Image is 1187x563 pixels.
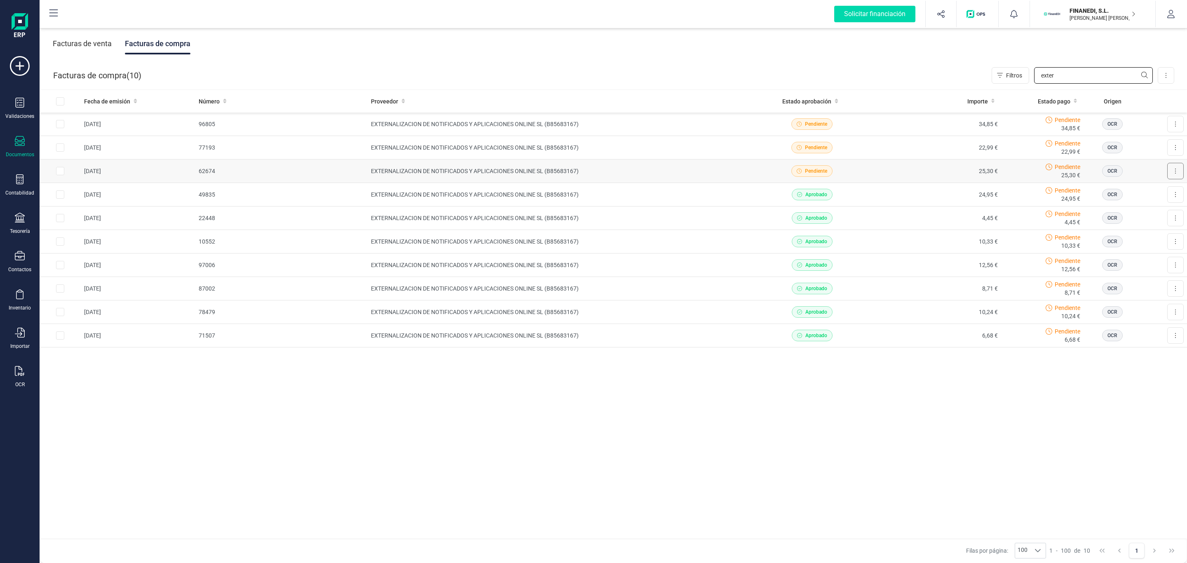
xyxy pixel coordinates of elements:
span: Número [199,97,220,106]
td: 12,56 € [875,253,1001,277]
span: Pendiente [1055,210,1080,218]
div: Row Selected 2caff7c9-cfe9-4e0c-b897-6670688bc130 [56,284,64,293]
div: - [1049,547,1090,555]
div: Row Selected cc6028f9-f179-4acd-b797-473bb5805db7 [56,261,64,269]
span: OCR [1107,144,1117,151]
div: OCR [15,381,25,388]
button: Logo de OPS [962,1,993,27]
span: Aprobado [805,308,827,316]
span: Aprobado [805,261,827,269]
div: Row Selected 89b9e411-9852-4722-b1bc-4e49f501b836 [56,143,64,152]
span: Pendiente [805,167,827,175]
div: Facturas de compra [125,33,190,54]
td: EXTERNALIZACION DE NOTIFICADOS Y APLICACIONES ONLINE SL (B85683167) [368,206,749,230]
button: Filtros [992,67,1029,84]
input: Buscar... [1034,67,1153,84]
span: OCR [1107,285,1117,292]
span: 10,33 € [1061,242,1080,250]
div: Row Selected d53bcf88-14c1-4421-a8c5-dd8e09576a1c [56,214,64,222]
div: Contabilidad [5,190,34,196]
span: Fecha de emisión [84,97,130,106]
td: [DATE] [81,113,195,136]
span: 6,68 € [1065,335,1080,344]
span: 10,24 € [1061,312,1080,320]
div: Row Selected ea5918f7-3e01-4552-afc8-655ad294c787 [56,308,64,316]
button: Next Page [1147,543,1162,558]
button: Last Page [1164,543,1180,558]
span: 24,95 € [1061,195,1080,203]
div: Documentos [6,151,34,158]
span: Estado aprobación [782,97,831,106]
div: Facturas de venta [53,33,112,54]
div: Row Selected def5d719-797d-43e6-bc05-06bbc6c33644 [56,331,64,340]
span: Aprobado [805,214,827,222]
td: EXTERNALIZACION DE NOTIFICADOS Y APLICACIONES ONLINE SL (B85683167) [368,324,749,347]
span: Pendiente [1055,233,1080,242]
td: 49835 [195,183,368,206]
button: Page 1 [1129,543,1145,558]
div: Solicitar financiación [834,6,915,22]
td: 77193 [195,136,368,160]
div: Filas por página: [966,543,1046,558]
span: OCR [1107,167,1117,175]
td: 24,95 € [875,183,1001,206]
div: All items unselected [56,97,64,106]
span: Pendiente [1055,327,1080,335]
span: 25,30 € [1061,171,1080,179]
span: Pendiente [805,144,827,151]
td: [DATE] [81,230,195,253]
div: Facturas de compra ( ) [53,67,141,84]
span: Pendiente [1055,139,1080,148]
span: 100 [1061,547,1071,555]
span: Pendiente [1055,304,1080,312]
td: EXTERNALIZACION DE NOTIFICADOS Y APLICACIONES ONLINE SL (B85683167) [368,300,749,324]
span: 22,99 € [1061,148,1080,156]
span: OCR [1107,308,1117,316]
span: Pendiente [1055,163,1080,171]
span: Importe [967,97,988,106]
span: 1 [1049,547,1053,555]
td: 87002 [195,277,368,300]
span: Filtros [1006,71,1022,80]
td: EXTERNALIZACION DE NOTIFICADOS Y APLICACIONES ONLINE SL (B85683167) [368,136,749,160]
td: 97006 [195,253,368,277]
span: Aprobado [805,332,827,339]
button: First Page [1094,543,1110,558]
td: 22448 [195,206,368,230]
span: Origen [1104,97,1121,106]
span: Pendiente [1055,257,1080,265]
td: 96805 [195,113,368,136]
div: Tesorería [10,228,30,235]
td: EXTERNALIZACION DE NOTIFICADOS Y APLICACIONES ONLINE SL (B85683167) [368,277,749,300]
td: 6,68 € [875,324,1001,347]
span: Aprobado [805,285,827,292]
div: Validaciones [5,113,34,120]
button: Previous Page [1112,543,1127,558]
div: Row Selected 2c8a930c-5c30-44eb-a3d5-70248e0ea932 [56,190,64,199]
img: Logo de OPS [966,10,988,18]
div: Importar [10,343,30,350]
span: OCR [1107,261,1117,269]
td: 78479 [195,300,368,324]
td: 10552 [195,230,368,253]
span: 10 [129,70,138,81]
td: [DATE] [81,300,195,324]
td: 10,33 € [875,230,1001,253]
div: Inventario [9,305,31,311]
button: FIFINANEDI, S.L.[PERSON_NAME] [PERSON_NAME] [1040,1,1145,27]
td: 34,85 € [875,113,1001,136]
span: OCR [1107,238,1117,245]
td: [DATE] [81,183,195,206]
td: 22,99 € [875,136,1001,160]
td: [DATE] [81,253,195,277]
span: Aprobado [805,191,827,198]
p: FINANEDI, S.L. [1070,7,1135,15]
div: Row Selected 57298fb2-8542-4bf2-967d-096f81d2270c [56,237,64,246]
span: Proveedor [371,97,398,106]
span: 12,56 € [1061,265,1080,273]
span: Pendiente [1055,116,1080,124]
span: Aprobado [805,238,827,245]
span: 8,71 € [1065,289,1080,297]
td: [DATE] [81,324,195,347]
img: FI [1043,5,1061,23]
